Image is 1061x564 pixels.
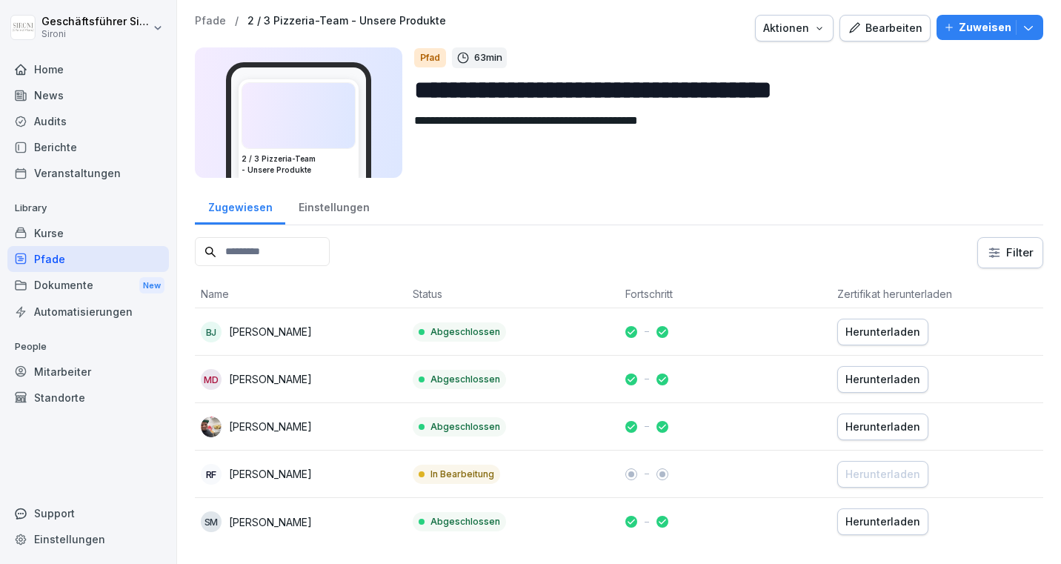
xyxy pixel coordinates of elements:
a: Zugewiesen [195,187,285,225]
p: 63 min [474,50,502,65]
p: Library [7,196,169,220]
p: Sironi [41,29,150,39]
div: Aktionen [763,20,825,36]
th: Status [407,280,619,308]
p: Abgeschlossen [430,515,500,528]
p: Zuweisen [959,19,1011,36]
a: Automatisierungen [7,299,169,325]
p: [PERSON_NAME] [229,419,312,434]
button: Herunterladen [837,366,928,393]
div: Herunterladen [845,371,920,388]
h3: 2 / 3 Pizzeria-Team - Unsere Produkte [242,153,356,176]
a: Home [7,56,169,82]
a: Einstellungen [285,187,382,225]
div: New [139,277,164,294]
p: [PERSON_NAME] [229,466,312,482]
div: Pfad [414,48,446,67]
a: DokumenteNew [7,272,169,299]
a: Kurse [7,220,169,246]
a: News [7,82,169,108]
a: 2 / 3 Pizzeria-Team - Unsere Produkte [247,15,446,27]
button: Herunterladen [837,414,928,440]
a: Pfade [195,15,226,27]
button: Herunterladen [837,461,928,488]
div: Dokumente [7,272,169,299]
p: Abgeschlossen [430,325,500,339]
div: Herunterladen [845,324,920,340]
a: Mitarbeiter [7,359,169,385]
p: [PERSON_NAME] [229,324,312,339]
th: Zertifikat herunterladen [831,280,1043,308]
a: Berichte [7,134,169,160]
img: kxeqd14vvy90yrv0469cg1jb.png [201,417,222,437]
a: Einstellungen [7,526,169,552]
p: Geschäftsführer Sironi [41,16,150,28]
div: Support [7,500,169,526]
p: [PERSON_NAME] [229,514,312,530]
th: Fortschritt [619,280,831,308]
div: Herunterladen [845,514,920,530]
p: Abgeschlossen [430,373,500,386]
button: Filter [978,238,1042,268]
p: In Bearbeitung [430,468,494,481]
th: Name [195,280,407,308]
a: Pfade [7,246,169,272]
a: Standorte [7,385,169,411]
button: Herunterladen [837,319,928,345]
div: Filter [987,245,1034,260]
button: Herunterladen [837,508,928,535]
div: Herunterladen [845,466,920,482]
div: Herunterladen [845,419,920,435]
div: SM [201,511,222,532]
button: Bearbeiten [839,15,931,42]
p: [PERSON_NAME] [229,371,312,387]
div: BJ [201,322,222,342]
p: Abgeschlossen [430,420,500,434]
div: MD [201,369,222,390]
p: People [7,335,169,359]
button: Zuweisen [937,15,1043,40]
p: / [235,15,239,27]
a: Audits [7,108,169,134]
div: Bearbeiten [848,20,922,36]
div: RF [201,464,222,485]
a: Veranstaltungen [7,160,169,186]
button: Aktionen [755,15,834,42]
